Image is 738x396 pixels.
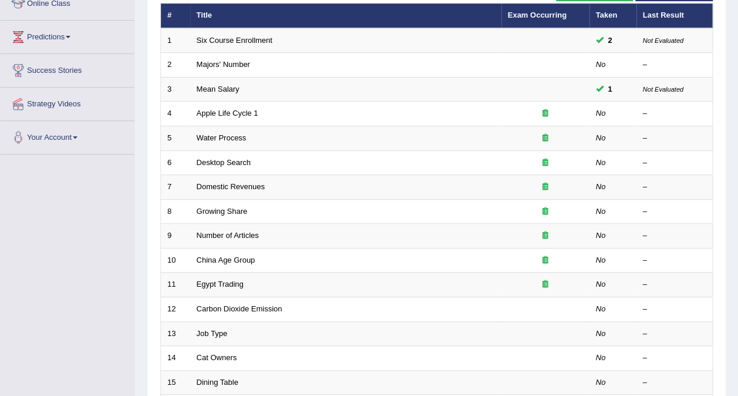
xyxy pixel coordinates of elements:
[596,207,606,216] em: No
[643,353,706,364] div: –
[197,60,250,69] a: Majors' Number
[197,207,248,216] a: Growing Share
[589,4,636,28] th: Taken
[596,60,606,69] em: No
[508,157,583,169] div: Exam occurring question
[197,85,240,93] a: Mean Salary
[508,255,583,266] div: Exam occurring question
[161,370,190,395] td: 15
[1,88,134,117] a: Strategy Videos
[596,329,606,338] em: No
[161,175,190,200] td: 7
[508,182,583,193] div: Exam occurring question
[197,133,247,142] a: Water Process
[643,182,706,193] div: –
[197,182,265,191] a: Domestic Revenues
[161,224,190,249] td: 9
[643,206,706,217] div: –
[508,206,583,217] div: Exam occurring question
[596,133,606,142] em: No
[604,83,617,95] span: You can still take this question
[508,11,567,19] a: Exam Occurring
[596,304,606,313] em: No
[197,109,258,118] a: Apple Life Cycle 1
[197,353,237,362] a: Cat Owners
[1,54,134,83] a: Success Stories
[596,280,606,288] em: No
[508,133,583,144] div: Exam occurring question
[197,158,251,167] a: Desktop Search
[596,109,606,118] em: No
[161,28,190,53] td: 1
[636,4,713,28] th: Last Result
[161,150,190,175] td: 6
[161,273,190,297] td: 11
[596,378,606,387] em: No
[643,304,706,315] div: –
[643,328,706,340] div: –
[161,126,190,151] td: 5
[161,4,190,28] th: #
[596,182,606,191] em: No
[643,377,706,388] div: –
[197,329,228,338] a: Job Type
[161,199,190,224] td: 8
[643,230,706,241] div: –
[643,86,683,93] small: Not Evaluated
[596,256,606,264] em: No
[197,304,282,313] a: Carbon Dioxide Emission
[596,158,606,167] em: No
[1,21,134,50] a: Predictions
[643,37,683,44] small: Not Evaluated
[643,255,706,266] div: –
[161,53,190,78] td: 2
[508,230,583,241] div: Exam occurring question
[161,102,190,126] td: 4
[190,4,501,28] th: Title
[643,108,706,119] div: –
[161,248,190,273] td: 10
[197,280,244,288] a: Egypt Trading
[161,297,190,321] td: 12
[596,231,606,240] em: No
[596,353,606,362] em: No
[197,231,259,240] a: Number of Articles
[197,378,238,387] a: Dining Table
[643,133,706,144] div: –
[643,157,706,169] div: –
[161,321,190,346] td: 13
[161,346,190,371] td: 14
[508,108,583,119] div: Exam occurring question
[1,121,134,150] a: Your Account
[197,36,272,45] a: Six Course Enrollment
[197,256,255,264] a: China Age Group
[643,279,706,290] div: –
[643,59,706,71] div: –
[161,77,190,102] td: 3
[508,279,583,290] div: Exam occurring question
[604,34,617,46] span: You can still take this question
